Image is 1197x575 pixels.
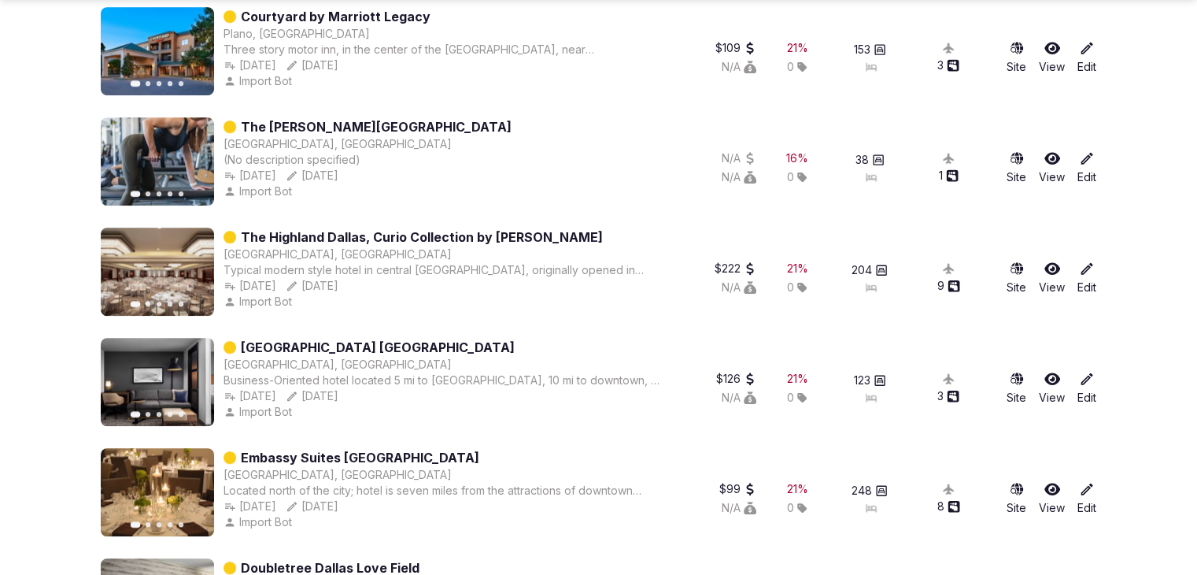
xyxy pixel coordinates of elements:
a: The [PERSON_NAME][GEOGRAPHIC_DATA] [241,117,512,136]
span: 38 [855,152,869,168]
a: Edit [1077,481,1096,516]
button: [DATE] [286,168,338,184]
button: N/A [722,500,756,516]
a: View [1039,261,1065,295]
span: 0 [787,169,794,185]
button: Go to slide 5 [179,81,183,86]
img: Featured image for The Highland Dallas, Curio Collection by Hilton [101,228,214,316]
button: Import Bot [224,514,295,530]
button: Go to slide 5 [179,302,183,306]
button: $222 [715,261,756,276]
div: Import Bot [224,404,295,420]
img: Featured image for The Drey Hotel [101,117,214,206]
button: [DATE] [286,499,338,514]
button: 21% [787,371,808,387]
a: Edit [1077,261,1096,295]
span: 0 [787,390,794,406]
button: [GEOGRAPHIC_DATA], [GEOGRAPHIC_DATA] [224,136,452,152]
button: Plano, [GEOGRAPHIC_DATA] [224,26,370,42]
button: Import Bot [224,184,295,199]
button: 248 [852,483,888,499]
a: Site [1007,371,1026,406]
a: The Highland Dallas, Curio Collection by [PERSON_NAME] [241,228,603,247]
a: Edit [1077,150,1096,185]
button: Go to slide 1 [131,80,141,87]
button: Go to slide 3 [157,522,161,527]
a: View [1039,150,1065,185]
button: 153 [854,42,886,57]
button: [DATE] [224,168,276,184]
div: Typical modern style hotel in central [GEOGRAPHIC_DATA], originally opened in 1960s; Relaxing roo... [224,262,665,278]
img: Featured image for Hyatt Place Dallas North Galleria [101,338,214,426]
button: Go to slide 2 [146,522,150,527]
button: [GEOGRAPHIC_DATA], [GEOGRAPHIC_DATA] [224,247,452,262]
button: 9 [937,278,960,294]
div: 3 [937,57,959,73]
button: N/A [722,390,756,406]
button: 3 [937,388,959,404]
button: [DATE] [286,388,338,404]
div: N/A [722,150,756,166]
span: 0 [787,500,794,516]
button: $126 [716,371,756,387]
a: Edit [1077,371,1096,406]
a: Embassy Suites [GEOGRAPHIC_DATA] [241,448,479,467]
a: View [1039,40,1065,75]
button: Import Bot [224,73,295,89]
button: Go to slide 2 [146,81,150,86]
button: Go to slide 2 [146,191,150,196]
button: Go to slide 4 [168,412,172,417]
a: Site [1007,150,1026,185]
button: Go to slide 1 [131,191,141,197]
button: Site [1007,40,1026,75]
div: Located north of the city; hotel is seven miles from the attractions of downtown [GEOGRAPHIC_DATA... [224,483,665,499]
span: 248 [852,483,872,499]
button: 204 [852,262,888,278]
button: 38 [855,152,885,168]
button: Go to slide 2 [146,302,150,306]
div: N/A [722,169,756,185]
button: Import Bot [224,294,295,310]
a: Site [1007,481,1026,516]
button: $99 [719,481,756,497]
button: 21% [787,261,808,276]
span: 0 [787,59,794,75]
button: Go to slide 4 [168,191,172,196]
div: [DATE] [224,499,276,514]
button: 21% [787,40,808,56]
div: [GEOGRAPHIC_DATA], [GEOGRAPHIC_DATA] [224,357,452,373]
div: 21 % [787,371,808,387]
button: N/A [722,59,756,75]
a: [GEOGRAPHIC_DATA] [GEOGRAPHIC_DATA] [241,338,515,357]
button: Go to slide 3 [157,81,161,86]
button: Go to slide 5 [179,522,183,527]
button: 8 [937,499,960,514]
div: Business-Oriented hotel located 5 mi to [GEOGRAPHIC_DATA], 10 mi to downtown, 8 mi to [GEOGRAPHIC... [224,373,665,388]
img: Featured image for Courtyard by Marriott Legacy [101,7,214,95]
span: 153 [854,42,870,57]
button: [DATE] [286,278,338,294]
button: Go to slide 4 [168,522,172,527]
button: Go to slide 1 [131,411,141,417]
div: [DATE] [224,388,276,404]
a: Edit [1077,40,1096,75]
button: 123 [854,373,886,388]
button: [GEOGRAPHIC_DATA], [GEOGRAPHIC_DATA] [224,467,452,483]
div: 21 % [787,261,808,276]
button: Go to slide 1 [131,301,141,307]
button: Go to slide 3 [157,191,161,196]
